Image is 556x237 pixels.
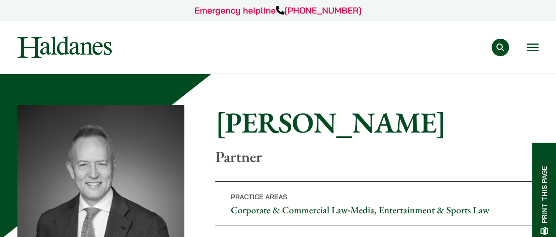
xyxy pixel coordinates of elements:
[215,105,539,140] h1: [PERSON_NAME]
[215,148,539,166] p: Partner
[231,193,287,201] span: Practice Areas
[492,39,509,56] button: Search
[231,204,348,216] a: Corporate & Commercial Law
[350,204,489,216] a: Media, Entertainment & Sports Law
[195,5,361,16] a: Emergency helpline[PHONE_NUMBER]
[17,36,112,58] img: Logo of Haldanes
[215,181,539,225] p: •
[527,44,539,51] button: Open menu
